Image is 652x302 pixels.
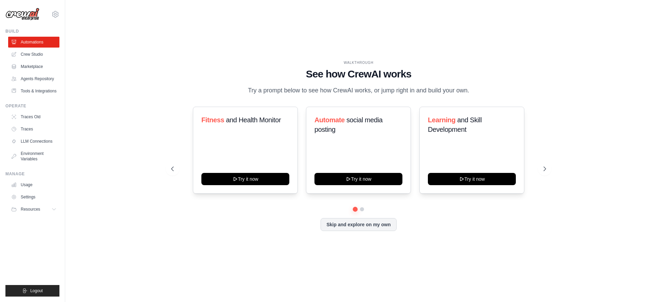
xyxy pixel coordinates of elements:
span: and Skill Development [428,116,482,133]
a: Traces Old [8,111,59,122]
div: Widget de chat [618,269,652,302]
a: Settings [8,192,59,202]
span: and Health Monitor [226,116,281,124]
div: Build [5,29,59,34]
button: Try it now [314,173,402,185]
div: WALKTHROUGH [171,60,546,65]
a: Tools & Integrations [8,86,59,96]
span: social media posting [314,116,383,133]
p: Try a prompt below to see how CrewAI works, or jump right in and build your own. [244,86,473,95]
iframe: Chat Widget [618,269,652,302]
span: Learning [428,116,455,124]
a: Environment Variables [8,148,59,164]
button: Logout [5,285,59,297]
a: Agents Repository [8,73,59,84]
button: Try it now [428,173,516,185]
a: Marketplace [8,61,59,72]
span: Logout [30,288,43,294]
a: LLM Connections [8,136,59,147]
span: Resources [21,207,40,212]
button: Try it now [201,173,289,185]
a: Crew Studio [8,49,59,60]
img: Logo [5,8,39,21]
span: Automate [314,116,345,124]
div: Manage [5,171,59,177]
div: Operate [5,103,59,109]
a: Usage [8,179,59,190]
button: Resources [8,204,59,215]
button: Skip and explore on my own [321,218,396,231]
h1: See how CrewAI works [171,68,546,80]
a: Traces [8,124,59,135]
span: Fitness [201,116,224,124]
a: Automations [8,37,59,48]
